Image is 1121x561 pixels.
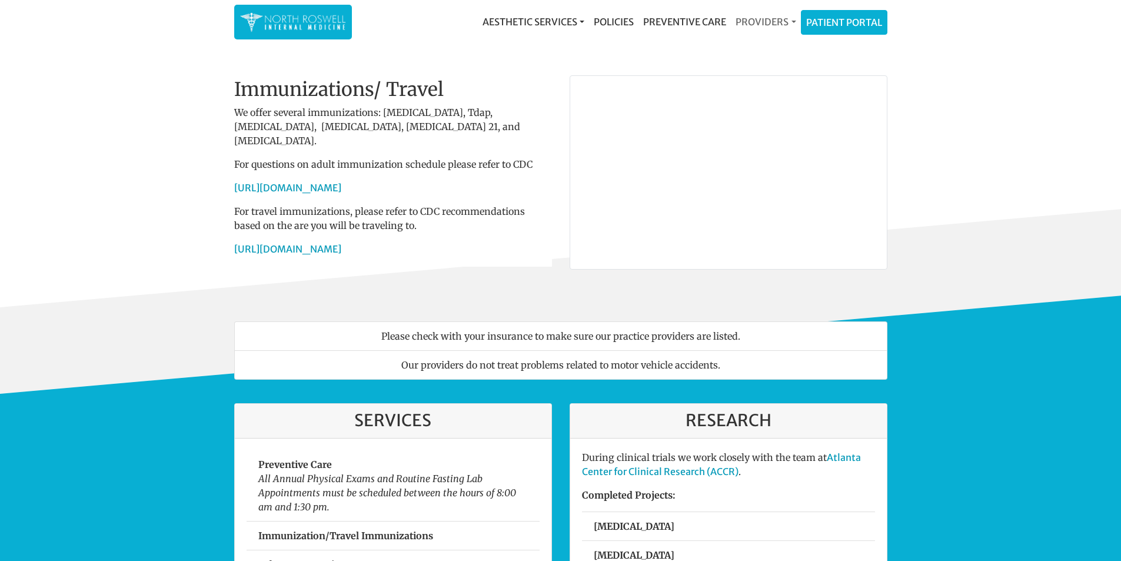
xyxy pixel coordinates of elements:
a: Atlanta Center for Clinical Research (ACCR) [582,452,861,477]
strong: Completed Projects: [582,489,676,501]
h2: Immunizations/ Travel [234,78,552,101]
h3: Services [247,411,540,431]
a: Policies [589,10,638,34]
strong: [MEDICAL_DATA] [594,520,674,532]
strong: Immunization/Travel Immunizations [258,530,433,542]
strong: Preventive Care [258,459,332,470]
h3: Research [582,411,875,431]
a: Preventive Care [638,10,731,34]
li: Please check with your insurance to make sure our practice providers are listed. [234,321,887,351]
p: For travel immunizations, please refer to CDC recommendations based on the are you will be travel... [234,204,552,233]
p: For questions on adult immunization schedule please refer to CDC [234,157,552,171]
a: Aesthetic Services [478,10,589,34]
a: Providers [731,10,800,34]
em: All Annual Physical Exams and Routine Fasting Lab Appointments must be scheduled between the hour... [258,473,516,513]
a: Patient Portal [801,11,887,34]
a: [URL][DOMAIN_NAME] [234,243,341,255]
a: [URL][DOMAIN_NAME] [234,182,341,194]
p: We offer several immunizations: [MEDICAL_DATA], Tdap, [MEDICAL_DATA], [MEDICAL_DATA], [MEDICAL_DA... [234,105,552,148]
p: During clinical trials we work closely with the team at . [582,450,875,479]
li: Our providers do not treat problems related to motor vehicle accidents. [234,350,887,380]
img: North Roswell Internal Medicine [240,11,346,34]
strong: [MEDICAL_DATA] [594,549,674,561]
